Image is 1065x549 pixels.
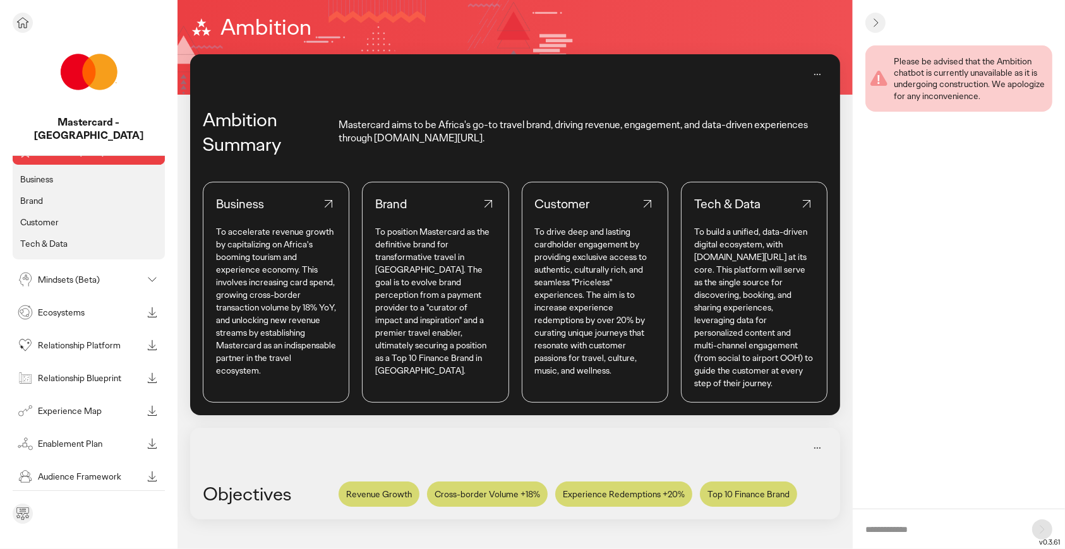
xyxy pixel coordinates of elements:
h1: Ambition [190,13,311,42]
p: To drive deep and lasting cardholder engagement by providing exclusive access to authentic, cultu... [535,225,655,377]
p: Relationship Platform [38,341,142,350]
p: Mindsets (Beta) [38,275,142,284]
a: BusinessTo accelerate revenue growth by capitalizing on Africa's booming tourism and experience e... [203,182,349,403]
div: Tech & Data [694,195,814,213]
p: Mastercard - AFRICA [13,116,165,143]
p: Mastercard aims to be Africa's go-to travel brand, driving revenue, engagement, and data-driven e... [339,119,812,145]
img: project avatar [57,40,121,103]
div: Please be advised that the Ambition chatbot is currently unavailable as it is undergoing construc... [894,56,1047,102]
a: CustomerTo drive deep and lasting cardholder engagement by providing exclusive access to authenti... [522,182,668,403]
span: Revenue Growth [346,488,412,500]
div: Send feedback [13,504,33,524]
a: BrandTo position Mastercard as the definitive brand for transformative travel in [GEOGRAPHIC_DATA... [362,182,508,403]
div: Customer [535,195,655,213]
p: Tech & Data [20,238,68,249]
p: Experience Map [38,406,142,415]
span: Cross-border Volume +18% [435,488,540,500]
div: Ambition Summary [203,107,326,156]
p: To position Mastercard as the definitive brand for transformative travel in [GEOGRAPHIC_DATA]. Th... [375,225,495,377]
p: To build a unified, data-driven digital ecosystem, with [DOMAIN_NAME][URL] at its core. This plat... [694,225,814,389]
p: Brand [20,195,43,206]
div: Objectives [203,481,326,507]
p: Customer [20,216,59,228]
p: Ecosystems [38,308,142,317]
span: Experience Redemptions +20% [563,488,685,500]
p: Enablement Plan [38,439,142,448]
a: Tech & DataTo build a unified, data-driven digital ecosystem, with [DOMAIN_NAME][URL] at its core... [681,182,827,403]
div: Brand [375,195,495,213]
p: Business [20,174,53,185]
p: Ambition (Beta) [38,148,160,156]
p: Relationship Blueprint [38,374,142,382]
p: To accelerate revenue growth by capitalizing on Africa's booming tourism and experience economy. ... [216,225,336,377]
div: Business [216,195,336,213]
span: Top 10 Finance Brand [707,488,790,500]
p: Audience Framework [38,472,142,481]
